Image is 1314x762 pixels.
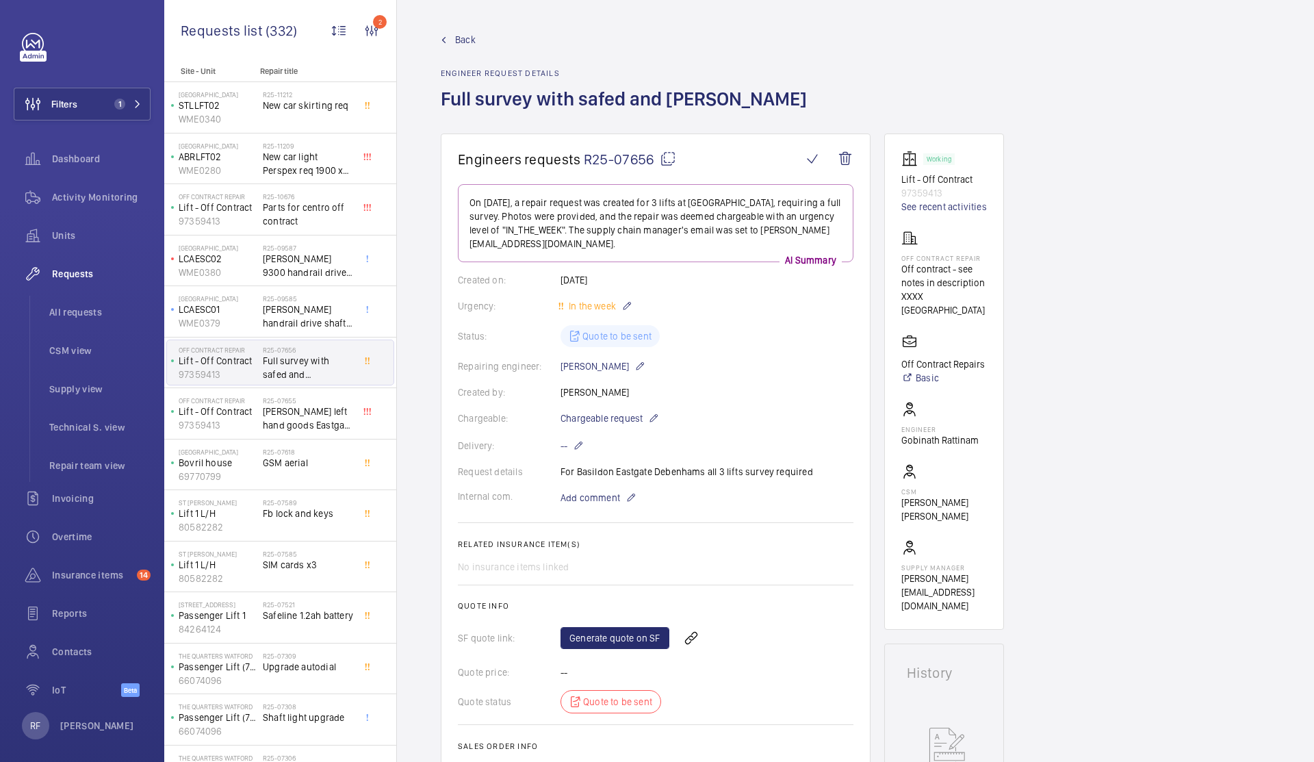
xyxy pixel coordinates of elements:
[263,150,353,177] span: New car light Perspex req 1900 x 300 3mm thickness
[179,558,257,572] p: Lift 1 L/H
[901,290,987,317] p: XXXX [GEOGRAPHIC_DATA]
[179,724,257,738] p: 66074096
[52,607,151,620] span: Reports
[49,420,151,434] span: Technical S. view
[179,520,257,534] p: 80582282
[263,142,353,150] h2: R25-11209
[561,627,669,649] a: Generate quote on SF
[49,459,151,472] span: Repair team view
[263,244,353,252] h2: R25-09587
[179,572,257,585] p: 80582282
[469,196,842,251] p: On [DATE], a repair request was created for 3 lifts at [GEOGRAPHIC_DATA], requiring a full survey...
[901,200,987,214] a: See recent activities
[179,674,257,687] p: 66074096
[179,214,257,228] p: 97359413
[179,164,257,177] p: WME0280
[458,539,853,549] h2: Related insurance item(s)
[51,97,77,111] span: Filters
[458,151,581,168] span: Engineers requests
[901,173,987,186] p: Lift - Off Contract
[263,303,353,330] span: [PERSON_NAME] handrail drive shaft, handrail chain & main handrail sprocket
[458,601,853,611] h2: Quote info
[52,229,151,242] span: Units
[52,530,151,544] span: Overtime
[179,660,257,674] p: Passenger Lift (7FLR)
[263,456,353,470] span: GSM aerial
[179,448,257,456] p: [GEOGRAPHIC_DATA]
[901,433,979,447] p: Gobinath Rattinam
[179,150,257,164] p: ABRLFT02
[263,711,353,724] span: Shaft light upgrade
[927,157,951,162] p: Working
[179,507,257,520] p: Lift 1 L/H
[901,572,987,613] p: [PERSON_NAME][EMAIL_ADDRESS][DOMAIN_NAME]
[179,622,257,636] p: 84264124
[52,683,121,697] span: IoT
[121,683,140,697] span: Beta
[14,88,151,120] button: Filters1
[179,368,257,381] p: 97359413
[455,33,476,47] span: Back
[263,448,353,456] h2: R25-07618
[179,354,257,368] p: Lift - Off Contract
[179,192,257,201] p: Off Contract Repair
[566,301,616,312] span: In the week
[561,358,645,374] p: [PERSON_NAME]
[561,437,584,454] p: --
[263,660,353,674] span: Upgrade autodial
[179,600,257,609] p: [STREET_ADDRESS]
[49,305,151,319] span: All requests
[179,702,257,711] p: The Quarters Watford
[114,99,125,110] span: 1
[179,201,257,214] p: Lift - Off Contract
[263,354,353,381] span: Full survey with safed and [PERSON_NAME]
[179,316,257,330] p: WME0379
[179,99,257,112] p: STLLFT02
[52,568,131,582] span: Insurance items
[179,244,257,252] p: [GEOGRAPHIC_DATA]
[901,425,979,433] p: Engineer
[901,563,987,572] p: Supply manager
[441,86,815,134] h1: Full survey with safed and [PERSON_NAME]
[179,303,257,316] p: LCAESC01
[263,558,353,572] span: SIM cards x3
[901,371,985,385] a: Basic
[263,754,353,762] h2: R25-07306
[179,754,257,762] p: The Quarters Watford
[584,151,676,168] span: R25-07656
[60,719,134,733] p: [PERSON_NAME]
[49,344,151,357] span: CSM view
[263,550,353,558] h2: R25-07585
[263,192,353,201] h2: R25-10676
[263,609,353,622] span: Safeline 1.2ah battery
[901,262,987,290] p: Off contract - see notes in description
[263,396,353,405] h2: R25-07655
[52,152,151,166] span: Dashboard
[49,382,151,396] span: Supply view
[164,66,255,76] p: Site - Unit
[263,252,353,279] span: [PERSON_NAME] 9300 handrail drive shaft, handrail chain, bearings & main shaft handrail sprocket
[52,190,151,204] span: Activity Monitoring
[179,498,257,507] p: St [PERSON_NAME]
[179,456,257,470] p: Bovril house
[263,99,353,112] span: New car skirting req
[179,142,257,150] p: [GEOGRAPHIC_DATA]
[263,201,353,228] span: Parts for centro off contract
[181,22,266,39] span: Requests list
[179,418,257,432] p: 97359413
[179,294,257,303] p: [GEOGRAPHIC_DATA]
[179,112,257,126] p: WME0340
[52,492,151,505] span: Invoicing
[907,666,981,680] h1: History
[901,357,985,371] p: Off Contract Repairs
[561,411,643,425] span: Chargeable request
[263,498,353,507] h2: R25-07589
[179,652,257,660] p: The Quarters Watford
[901,487,987,496] p: CSM
[179,396,257,405] p: Off Contract Repair
[901,186,987,200] p: 97359413
[52,267,151,281] span: Requests
[901,151,923,167] img: elevator.svg
[263,600,353,609] h2: R25-07521
[780,253,842,267] p: AI Summary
